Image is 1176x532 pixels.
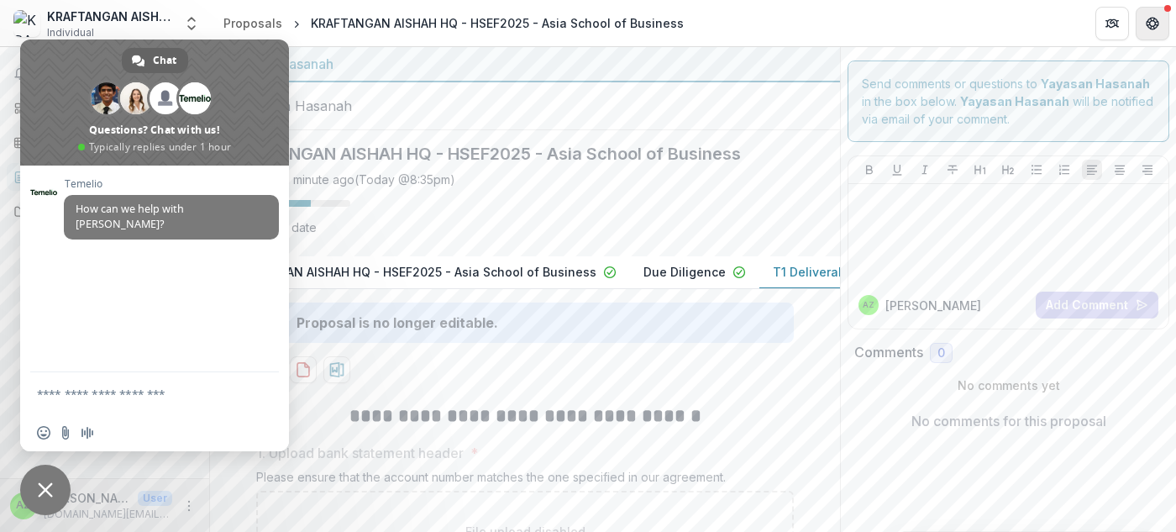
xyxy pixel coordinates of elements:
div: Proposals [223,14,282,32]
button: Bold [859,160,879,180]
button: Align Center [1110,160,1130,180]
div: Close chat [20,465,71,515]
span: Insert an emoji [37,426,50,440]
div: Please ensure that the account number matches the one specified in our agreement. [256,470,794,491]
button: Get Help [1136,7,1169,40]
span: Chat [153,48,176,73]
button: Bullet List [1026,160,1047,180]
button: Heading 2 [998,160,1018,180]
img: Yayasan Hasanah [223,96,391,116]
a: Tasks [7,129,202,156]
button: Heading 1 [970,160,990,180]
button: Ordered List [1054,160,1074,180]
p: 1. Upload bank statement header [256,443,464,463]
button: Align Left [1082,160,1102,180]
button: Notifications [7,61,202,87]
p: No comments yet [854,377,1163,394]
nav: breadcrumb [217,11,690,35]
div: KRAFTANGAN AISHAH HQ [47,8,173,25]
div: KRAFTANGAN AISHAH HQ - HSEF2025 - Asia School of Business [311,14,684,32]
strong: Yayasan Hasanah [960,94,1069,108]
button: download-proposal [323,356,350,383]
button: Add Comment [1036,292,1158,319]
span: Temelio [64,178,279,190]
div: Send comments or questions to in the box below. will be notified via email of your comment. [848,61,1169,142]
p: User [138,491,172,506]
p: [DOMAIN_NAME][EMAIL_ADDRESS][DOMAIN_NAME] [44,507,172,522]
p: No comments for this proposal [911,411,1106,431]
div: Saved a minute ago ( Today @ 8:35pm ) [247,171,455,188]
div: Aishah ZA [863,301,874,309]
p: KRAFTANGAN AISHAH HQ - HSEF2025 - Asia School of Business [223,263,596,281]
span: How can we help with [PERSON_NAME]? [76,202,184,231]
a: Proposals [7,163,202,191]
div: Proposal is no longer editable. [297,313,498,333]
p: Due Diligence [643,263,726,281]
span: Audio message [81,426,94,440]
span: Individual [47,25,94,40]
span: 0 [937,346,945,361]
button: Align Right [1137,160,1158,180]
button: Open entity switcher [180,7,203,40]
img: KRAFTANGAN AISHAH HQ [13,10,40,37]
div: Chat [122,48,188,73]
a: Documents [7,198,202,225]
h2: KRAFTANGAN AISHAH HQ - HSEF2025 - Asia School of Business [223,144,800,164]
h2: Comments [854,345,923,361]
a: Dashboard [7,94,202,122]
textarea: Compose your message... [37,387,235,402]
button: More [179,496,199,516]
strong: Yayasan Hasanah [1041,76,1150,91]
button: Underline [887,160,907,180]
button: Strike [942,160,963,180]
button: Italicize [915,160,935,180]
div: Yayasan Hasanah [223,54,827,74]
p: [PERSON_NAME] [885,297,981,314]
button: Partners [1095,7,1129,40]
p: [PERSON_NAME] [44,489,131,507]
p: T1 Deliverables Submission [773,263,935,281]
a: Proposals [217,11,289,35]
span: Send a file [59,426,72,440]
button: download-proposal [290,356,317,383]
div: Aishah ZA [16,500,31,511]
